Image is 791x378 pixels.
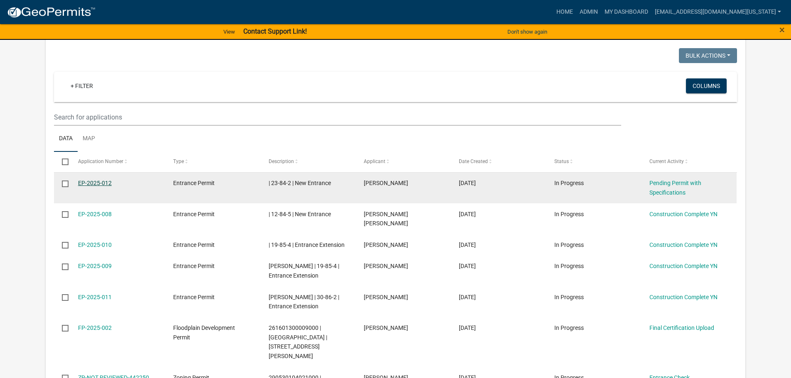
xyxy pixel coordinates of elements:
span: In Progress [554,180,584,186]
button: Don't show again [504,25,551,39]
datatable-header-cell: Description [260,152,355,172]
a: Data [54,126,78,152]
span: In Progress [554,211,584,217]
span: Applicant [364,159,385,164]
span: 09/05/2025 [459,180,476,186]
span: James Cornelius [364,263,408,269]
a: EP-2025-008 [78,211,112,217]
input: Search for applications [54,109,621,126]
span: James Cornelius [364,241,408,248]
datatable-header-cell: Applicant [356,152,451,172]
span: Application Number [78,159,123,164]
span: In Progress [554,263,584,269]
span: 07/25/2025 [459,263,476,269]
a: EP-2025-011 [78,294,112,300]
span: Entrance Permit [173,294,215,300]
span: | 19-85-4 | Entrance Extension [269,241,345,248]
span: Jayden Scheckel [364,324,408,331]
datatable-header-cell: Status [546,152,642,172]
span: Type [173,159,184,164]
span: Entrance Permit [173,211,215,217]
span: Description [269,159,294,164]
a: Construction Complete YN [649,294,718,300]
span: In Progress [554,241,584,248]
a: [EMAIL_ADDRESS][DOMAIN_NAME][US_STATE] [651,4,784,20]
button: Bulk Actions [679,48,737,63]
a: Construction Complete YN [649,241,718,248]
datatable-header-cell: Date Created [451,152,546,172]
a: FP-2025-002 [78,324,112,331]
datatable-header-cell: Type [165,152,260,172]
button: Close [779,25,785,35]
a: EP-2025-012 [78,180,112,186]
span: Caleb Miller [364,180,408,186]
span: 07/23/2025 [459,294,476,300]
a: EP-2025-009 [78,263,112,269]
datatable-header-cell: Application Number [70,152,165,172]
span: 07/30/2025 [459,211,476,217]
datatable-header-cell: Select [54,152,70,172]
a: Admin [576,4,601,20]
a: Construction Complete YN [649,211,718,217]
a: Home [553,4,576,20]
a: Final Certification Upload [649,324,714,331]
a: View [220,25,238,39]
span: 07/07/2025 [459,324,476,331]
span: Entrance Permit [173,263,215,269]
span: Current Activity [649,159,684,164]
span: Charles Riderick Timm [364,211,408,227]
span: Date Created [459,159,488,164]
span: × [779,24,785,36]
span: In Progress [554,324,584,331]
span: Entrance Permit [173,241,215,248]
span: In Progress [554,294,584,300]
span: 07/25/2025 [459,241,476,248]
span: Status [554,159,569,164]
a: + Filter [64,78,100,93]
span: Entrance Permit [173,180,215,186]
a: Map [78,126,100,152]
span: James Cornelius | 19-85-4 | Entrance Extension [269,263,339,279]
span: Gregg recker | 30-86-2 | Entrance Extension [269,294,339,310]
span: | 23-84-2 | New Entrance [269,180,331,186]
button: Columns [686,78,727,93]
span: | 12-84-5 | New Entrance [269,211,331,217]
span: Floodplain Development Permit [173,324,235,341]
a: My Dashboard [601,4,651,20]
a: Construction Complete YN [649,263,718,269]
a: Pending Permit with Specifications [649,180,701,196]
span: Gregg Recker [364,294,408,300]
a: EP-2025-010 [78,241,112,248]
span: 261601300009000 | Jackson County | 201 W Platt St [269,324,327,359]
datatable-header-cell: Current Activity [642,152,737,172]
strong: Contact Support Link! [243,27,307,35]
